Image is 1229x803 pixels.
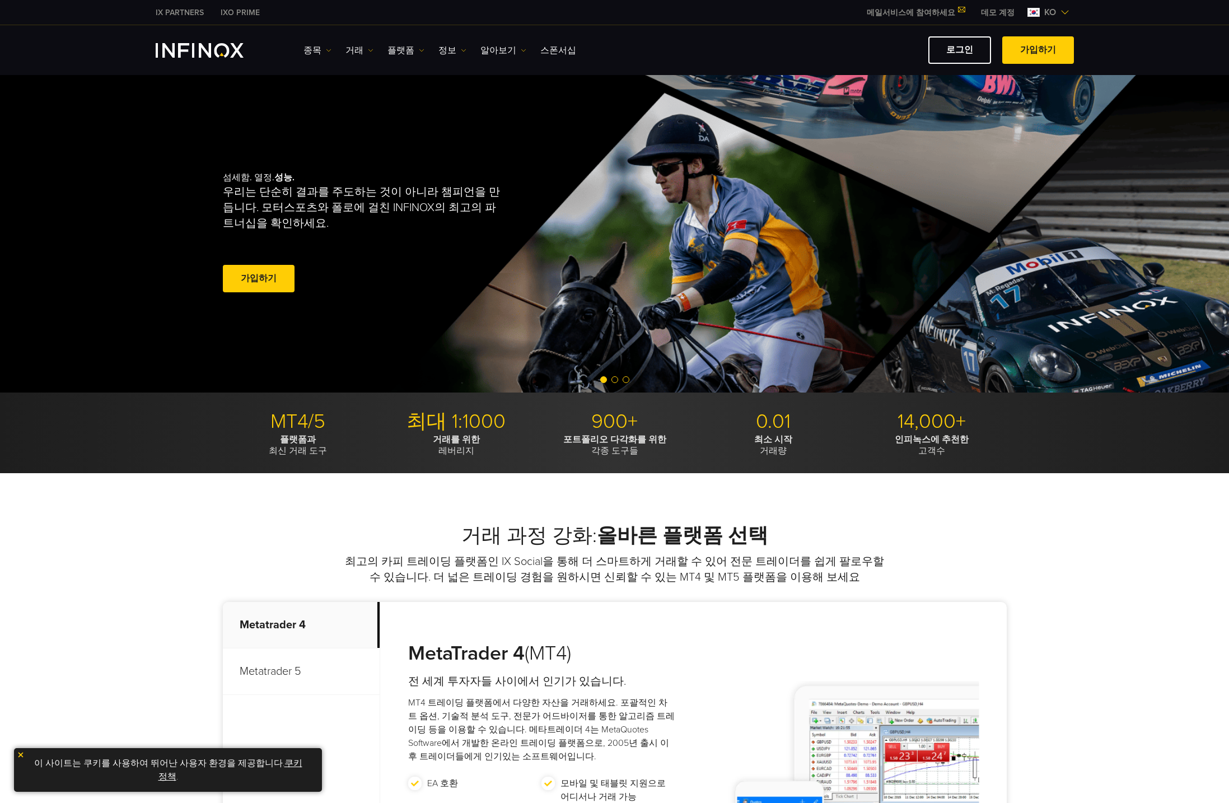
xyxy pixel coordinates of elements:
p: MT4/5 [223,409,373,434]
span: Go to slide 2 [611,376,618,383]
a: INFINOX MENU [973,7,1023,18]
span: Go to slide 3 [623,376,629,383]
strong: 거래를 위한 [433,434,480,445]
p: 각종 도구들 [540,434,690,456]
a: 정보 [438,44,466,57]
img: yellow close icon [17,751,25,759]
a: INFINOX [147,7,212,18]
p: 고객수 [857,434,1007,456]
h3: (MT4) [408,641,675,666]
a: 가입하기 [223,265,295,292]
h4: 전 세계 투자자들 사이에서 인기가 있습니다. [408,674,675,689]
p: Metatrader 5 [223,648,380,695]
p: 이 사이트는 쿠키를 사용하여 뛰어난 사용자 환경을 제공합니다. . [20,754,316,786]
p: Metatrader 4 [223,602,380,648]
strong: 플랫폼과 [280,434,316,445]
a: 스폰서십 [540,44,576,57]
strong: 포트폴리오 다각화를 위한 [563,434,666,445]
p: 900+ [540,409,690,434]
a: 종목 [303,44,331,57]
div: 섬세함. 열정. [223,154,576,313]
a: 거래 [345,44,373,57]
a: 플랫폼 [387,44,424,57]
p: 0.01 [698,409,848,434]
strong: 올바른 플랫폼 선택 [597,524,768,548]
p: 14,000+ [857,409,1007,434]
a: 가입하기 [1002,36,1074,64]
span: ko [1040,6,1060,19]
strong: 최소 시작 [754,434,792,445]
p: 거래량 [698,434,848,456]
p: 우리는 단순히 결과를 주도하는 것이 아니라 챔피언을 만듭니다. 모터스포츠와 폴로에 걸친 INFINOX의 최고의 파트너십을 확인하세요. [223,184,505,231]
p: 최고의 카피 트레이딩 플랫폼인 IX Social을 통해 더 스마트하게 거래할 수 있어 전문 트레이더를 쉽게 팔로우할 수 있습니다. 더 넓은 트레이딩 경험을 원하시면 신뢰할 수... [343,554,886,585]
p: MT4 트레이딩 플랫폼에서 다양한 자산을 거래하세요. 포괄적인 차트 옵션, 기술적 분석 도구, 전문가 어드바이저를 통한 알고리즘 트레이딩 등을 이용할 수 있습니다. 메타트레이... [408,696,675,763]
a: 메일서비스에 참여하세요 [858,8,973,17]
p: EA 호환 [427,777,458,790]
strong: 성능. [274,172,295,183]
p: 최대 1:1000 [381,409,531,434]
strong: MetaTrader 4 [408,641,525,665]
a: INFINOX [212,7,268,18]
p: 최신 거래 도구 [223,434,373,456]
a: INFINOX Logo [156,43,270,58]
span: Go to slide 1 [600,376,607,383]
p: 레버리지 [381,434,531,456]
a: 알아보기 [480,44,526,57]
h2: 거래 과정 강화: [223,524,1007,548]
strong: 인피녹스에 추천한 [895,434,969,445]
a: 로그인 [928,36,991,64]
